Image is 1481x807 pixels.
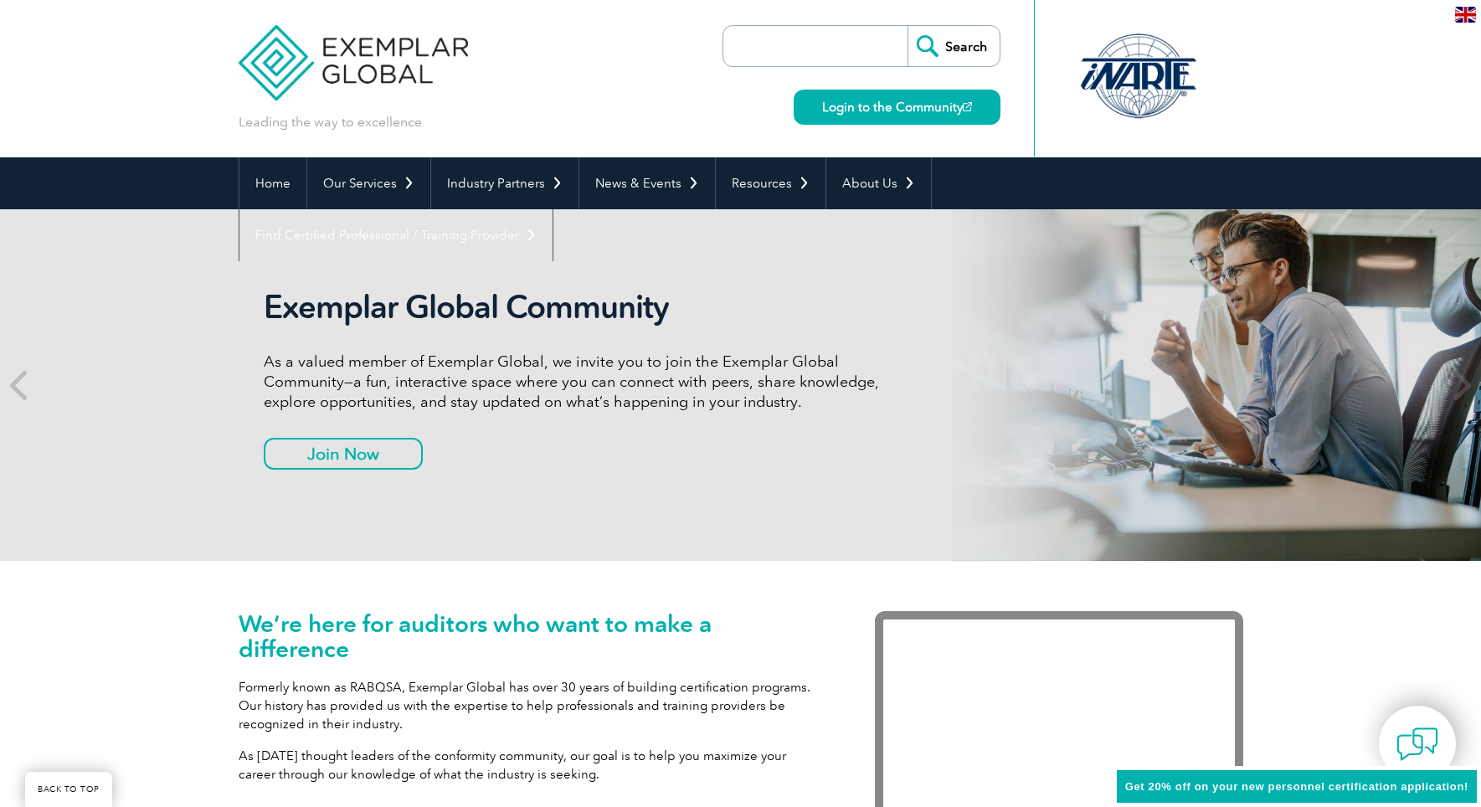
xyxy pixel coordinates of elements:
[579,157,715,209] a: News & Events
[1125,780,1468,793] span: Get 20% off on your new personnel certification application!
[908,26,1000,66] input: Search
[826,157,931,209] a: About Us
[1396,723,1438,765] img: contact-chat.png
[431,157,579,209] a: Industry Partners
[25,772,112,807] a: BACK TO TOP
[264,438,423,470] a: Join Now
[716,157,825,209] a: Resources
[239,113,422,131] p: Leading the way to excellence
[239,611,825,661] h1: We’re here for auditors who want to make a difference
[794,90,1000,125] a: Login to the Community
[963,102,972,111] img: open_square.png
[264,288,892,326] h2: Exemplar Global Community
[264,352,892,412] p: As a valued member of Exemplar Global, we invite you to join the Exemplar Global Community—a fun,...
[239,678,825,733] p: Formerly known as RABQSA, Exemplar Global has over 30 years of building certification programs. O...
[239,209,553,261] a: Find Certified Professional / Training Provider
[307,157,430,209] a: Our Services
[1455,7,1476,23] img: en
[239,157,306,209] a: Home
[239,747,825,784] p: As [DATE] thought leaders of the conformity community, our goal is to help you maximize your care...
